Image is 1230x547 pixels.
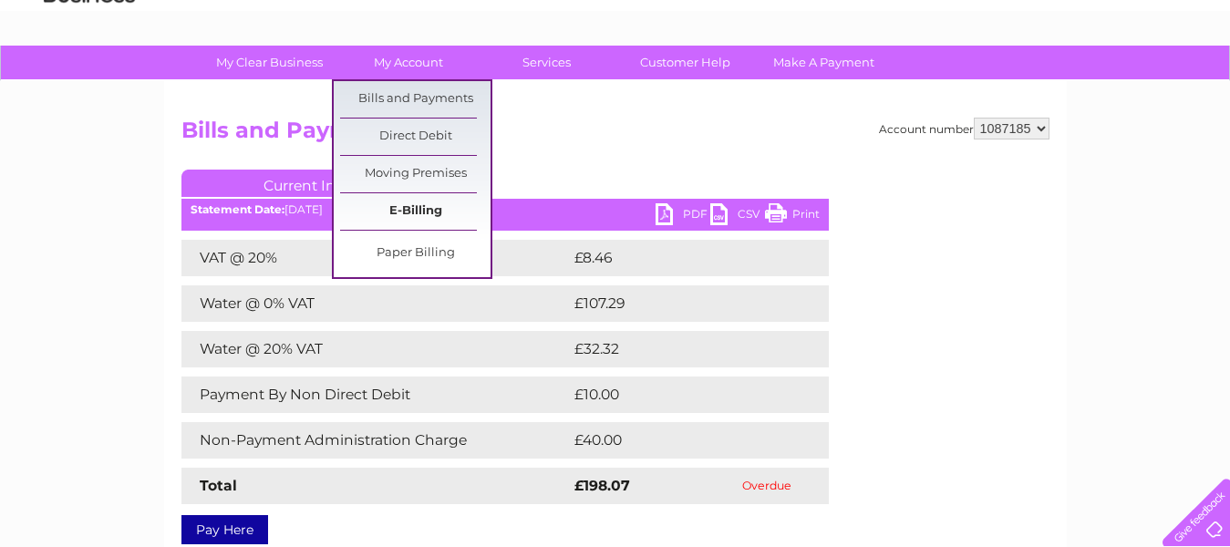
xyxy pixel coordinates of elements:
a: Customer Help [610,46,760,79]
h2: Bills and Payments [181,118,1049,152]
div: [DATE] [181,203,829,216]
div: Clear Business is a trading name of Verastar Limited (registered in [GEOGRAPHIC_DATA] No. 3667643... [185,10,1047,88]
td: £10.00 [570,377,791,413]
td: £8.46 [570,240,787,276]
td: Water @ 0% VAT [181,285,570,322]
td: Non-Payment Administration Charge [181,422,570,459]
td: VAT @ 20% [181,240,570,276]
a: Direct Debit [340,119,491,155]
strong: £198.07 [574,477,630,494]
a: My Account [333,46,483,79]
a: Paper Billing [340,235,491,272]
a: PDF [656,203,710,230]
a: Energy [955,77,995,91]
a: Pay Here [181,515,268,544]
td: £107.29 [570,285,795,322]
a: Contact [1109,77,1153,91]
a: Blog [1071,77,1098,91]
a: My Clear Business [194,46,345,79]
td: £40.00 [570,422,793,459]
a: CSV [710,203,765,230]
a: Bills and Payments [340,81,491,118]
td: £32.32 [570,331,791,367]
a: Telecoms [1006,77,1060,91]
a: E-Billing [340,193,491,230]
a: Services [471,46,622,79]
a: Log out [1170,77,1213,91]
td: Payment By Non Direct Debit [181,377,570,413]
a: Water [909,77,944,91]
b: Statement Date: [191,202,284,216]
a: Make A Payment [749,46,899,79]
img: logo.png [43,47,136,103]
td: Water @ 20% VAT [181,331,570,367]
a: Moving Premises [340,156,491,192]
a: 0333 014 3131 [886,9,1012,32]
td: Overdue [706,468,829,504]
strong: Total [200,477,237,494]
a: Print [765,203,820,230]
a: Current Invoice [181,170,455,197]
div: Account number [879,118,1049,139]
